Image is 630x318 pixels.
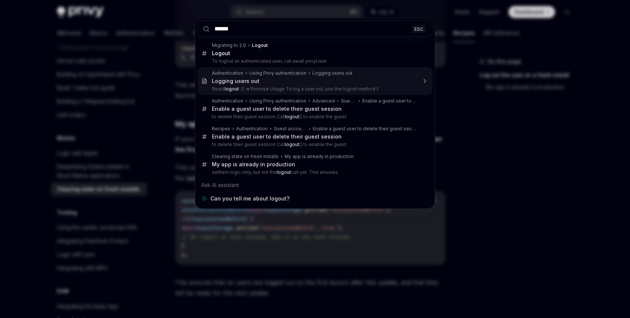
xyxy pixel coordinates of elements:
p: to delete their guest session Call () to enable the guest [212,114,417,120]
div: Clearing state on fresh installs [212,154,279,160]
b: logout [285,114,299,119]
div: Authentication [212,70,243,76]
div: Advanced [312,98,335,104]
div: My app is already in production [285,154,354,160]
b: logout [277,169,291,175]
div: Enable a guest user to delete their guest session [313,126,417,132]
b: logout [225,86,239,92]
div: Guest accounts [341,98,356,104]
b: logout [285,142,299,147]
div: Logging users out [212,78,259,84]
div: Using Privy authentication [249,98,306,104]
div: My app is already in production [212,161,295,168]
div: Using Privy authentication [249,70,306,76]
div: Authentication [236,126,268,132]
div: Ask AI assistant [198,178,432,192]
p: to delete their guest session Call () to enable the guest [212,142,417,148]
p: setItem logic only, but not the call yet. This ensures [212,169,417,175]
div: ESC [412,25,426,33]
div: Authentication [212,98,243,104]
p: React : () => Promise Usage To log a user out, use the logout method f [212,86,417,92]
b: Logout [252,42,268,48]
div: Enable a guest user to delete their guest session [212,133,342,140]
div: Enable a guest user to delete their guest session [212,105,342,112]
div: Logging users out [312,70,352,76]
div: Recipes [212,126,230,132]
span: Can you tell me about logout? [210,195,289,202]
div: Migrating to 2.0 [212,42,246,48]
p: To logout an authenticated user, call await privyUser. [212,58,417,64]
div: Guest accounts [274,126,307,132]
div: Enable a guest user to delete their guest session [362,98,417,104]
b: Logout [212,50,230,56]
